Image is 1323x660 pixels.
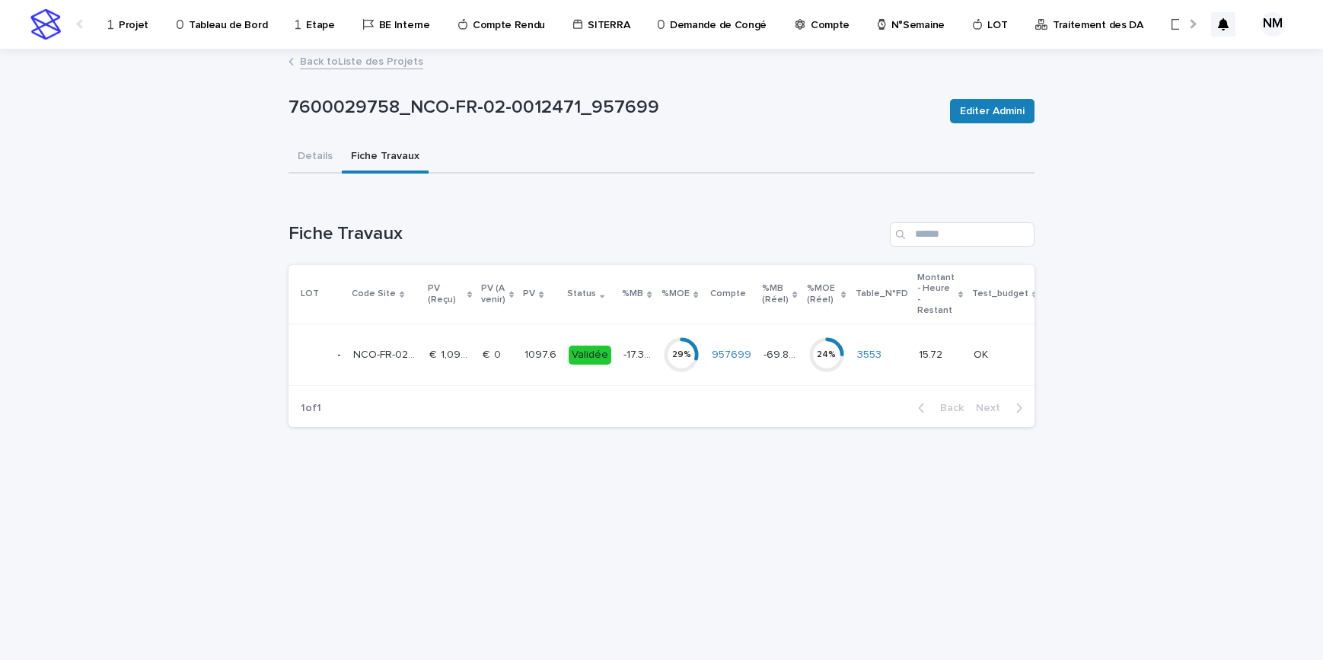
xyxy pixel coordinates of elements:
[976,403,1009,413] span: Next
[764,346,799,362] p: -69.85 %
[481,280,505,308] p: PV (A venir)
[289,142,342,174] button: Details
[906,401,970,415] button: Back
[622,285,643,302] p: %MB
[429,346,473,362] p: € 1,097.60
[567,285,596,302] p: Status
[300,52,423,69] a: Back toListe des Projets
[289,97,938,119] p: 7600029758_NCO-FR-02-0012471_957699
[970,401,1034,415] button: Next
[524,346,559,362] p: 1097.6
[661,285,690,302] p: %MOE
[342,142,429,174] button: Fiche Travaux
[808,349,845,360] div: 24 %
[960,104,1025,119] span: Editer Admini
[663,349,700,360] div: 29 %
[353,346,420,362] p: NCO-FR-02-0012471
[1261,12,1285,37] div: NM
[301,285,319,302] p: LOT
[337,349,341,362] p: -
[972,285,1028,302] p: Test_budget
[710,285,746,302] p: Compte
[762,280,789,308] p: %MB (Réel)
[931,403,964,413] span: Back
[807,280,838,308] p: %MOE (Réel)
[289,324,1143,386] tr: -NCO-FR-02-0012471NCO-FR-02-0012471 € 1,097.60€ 1,097.60 € 0€ 0 1097.61097.6 Validée-17.33 %-17.3...
[428,280,464,308] p: PV (Reçu)
[569,346,611,365] div: Validée
[856,285,908,302] p: Table_N°FD
[289,223,884,245] h1: Fiche Travaux
[890,222,1034,247] input: Search
[950,99,1034,123] button: Editer Admini
[712,349,751,362] a: 957699
[483,346,504,362] p: € 0
[917,269,955,320] p: Montant - Heure - Restant
[857,349,881,362] a: 3553
[523,285,535,302] p: PV
[289,390,333,427] p: 1 of 1
[352,285,396,302] p: Code Site
[974,346,991,362] p: OK
[30,9,61,40] img: stacker-logo-s-only.png
[919,346,945,362] p: 15.72
[623,346,654,362] p: -17.33 %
